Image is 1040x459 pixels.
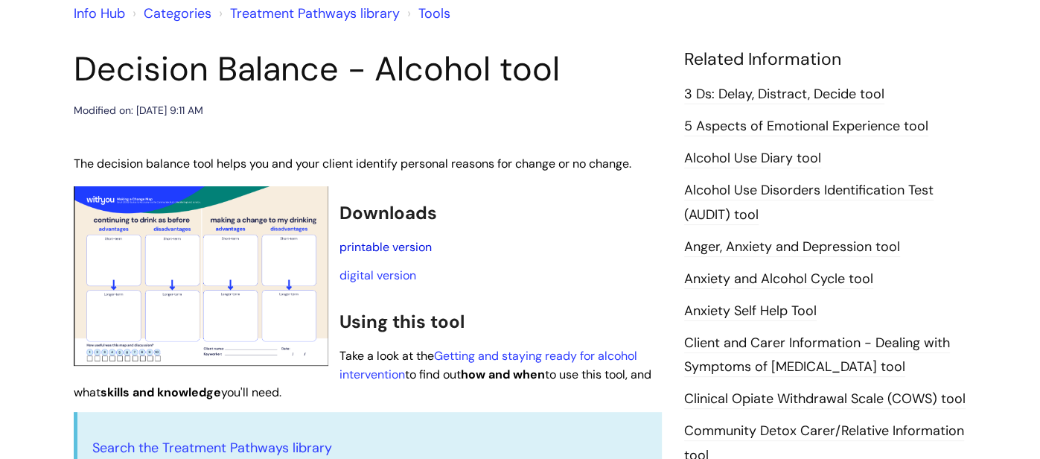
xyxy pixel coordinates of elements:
a: Categories [144,4,211,22]
a: 3 Ds: Delay, Distract, Decide tool [684,85,884,104]
li: Solution home [129,1,211,25]
a: Tools [418,4,450,22]
a: Alcohol Use Diary tool [684,149,821,168]
li: Tools [403,1,450,25]
strong: how and when [461,367,545,382]
a: Getting and staying ready for alcohol intervention [339,348,637,382]
h4: Related Information [684,49,967,70]
span: The decision balance tool helps you and your client identify personal reasons for change or no ch... [74,156,631,171]
a: Alcohol Use Disorders Identification Test (AUDIT) tool [684,181,934,224]
a: Client and Carer Information - Dealing with Symptoms of [MEDICAL_DATA] tool [684,334,950,377]
a: Info Hub [74,4,125,22]
a: Anger, Anxiety and Depression tool [684,238,900,257]
a: 5 Aspects of Emotional Experience tool [684,117,928,136]
a: digital version [339,268,416,283]
span: Downloads [339,201,437,224]
a: Clinical Opiate Withdrawal Scale (COWS) tool [684,390,966,409]
a: Treatment Pathways library [230,4,400,22]
a: Search the Treatment Pathways library [92,439,332,457]
span: Take a look at the to find out to use this tool, and what you'll need. [74,348,651,401]
a: Anxiety Self Help Tool [684,302,817,321]
a: printable version [339,239,432,255]
a: Anxiety and Alcohol Cycle tool [684,270,873,289]
img: Two wows of 4 boxes helping people to work through the short-term and long-term advantages and di... [74,186,328,366]
strong: skills and knowledge [101,384,221,400]
span: Using this tool [339,310,465,333]
div: Modified on: [DATE] 9:11 AM [74,101,203,120]
li: Treatment Pathways library [215,1,400,25]
h1: Decision Balance - Alcohol tool [74,49,662,89]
